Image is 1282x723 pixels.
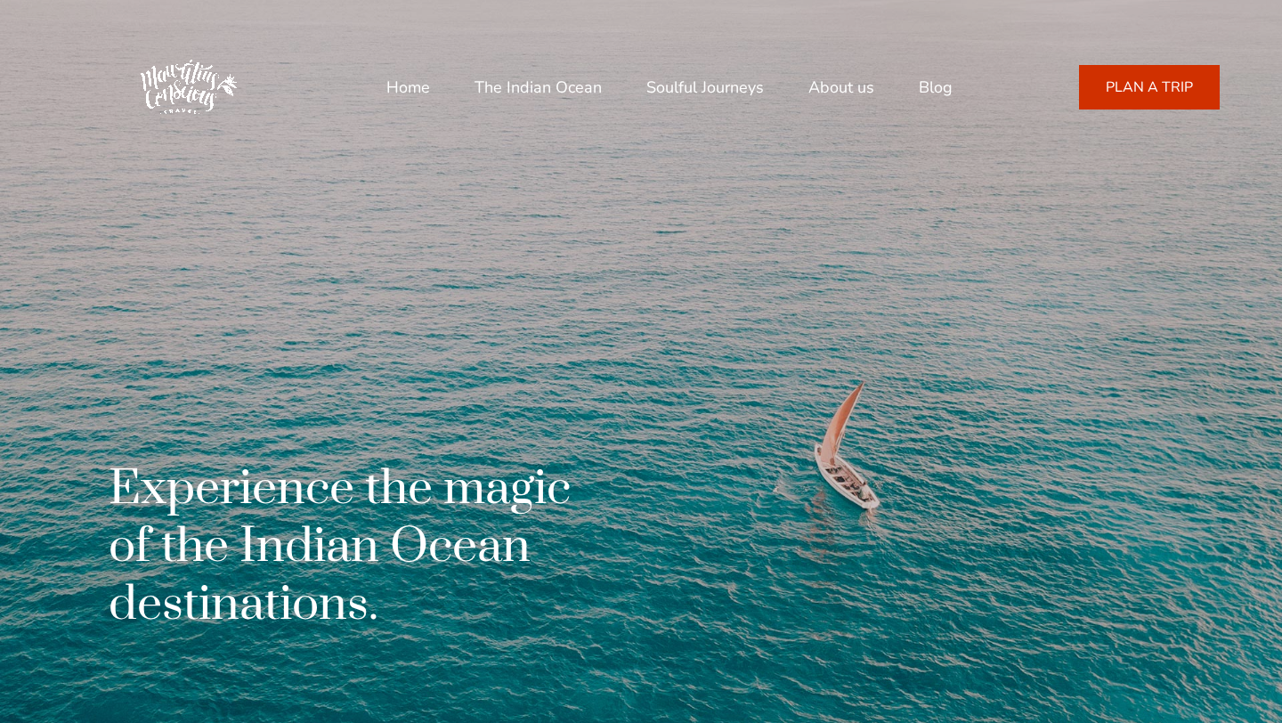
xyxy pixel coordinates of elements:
a: PLAN A TRIP [1079,65,1220,110]
a: The Indian Ocean [475,66,602,109]
h1: Experience the magic of the Indian Ocean destinations. [109,460,595,634]
a: About us [808,66,874,109]
a: Soulful Journeys [646,66,764,109]
a: Home [386,66,430,109]
a: Blog [919,66,953,109]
